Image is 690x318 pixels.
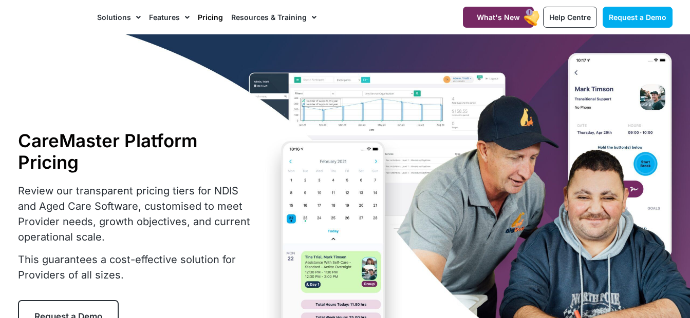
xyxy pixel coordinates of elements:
[603,7,673,28] a: Request a Demo
[18,183,252,245] p: Review our transparent pricing tiers for NDIS and Aged Care Software, customised to meet Provider...
[477,13,520,22] span: What's New
[463,7,534,28] a: What's New
[549,13,591,22] span: Help Centre
[543,7,597,28] a: Help Centre
[18,252,252,283] p: This guarantees a cost-effective solution for Providers of all sizes.
[18,130,252,173] h1: CareMaster Platform Pricing
[18,10,87,25] img: CareMaster Logo
[609,13,666,22] span: Request a Demo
